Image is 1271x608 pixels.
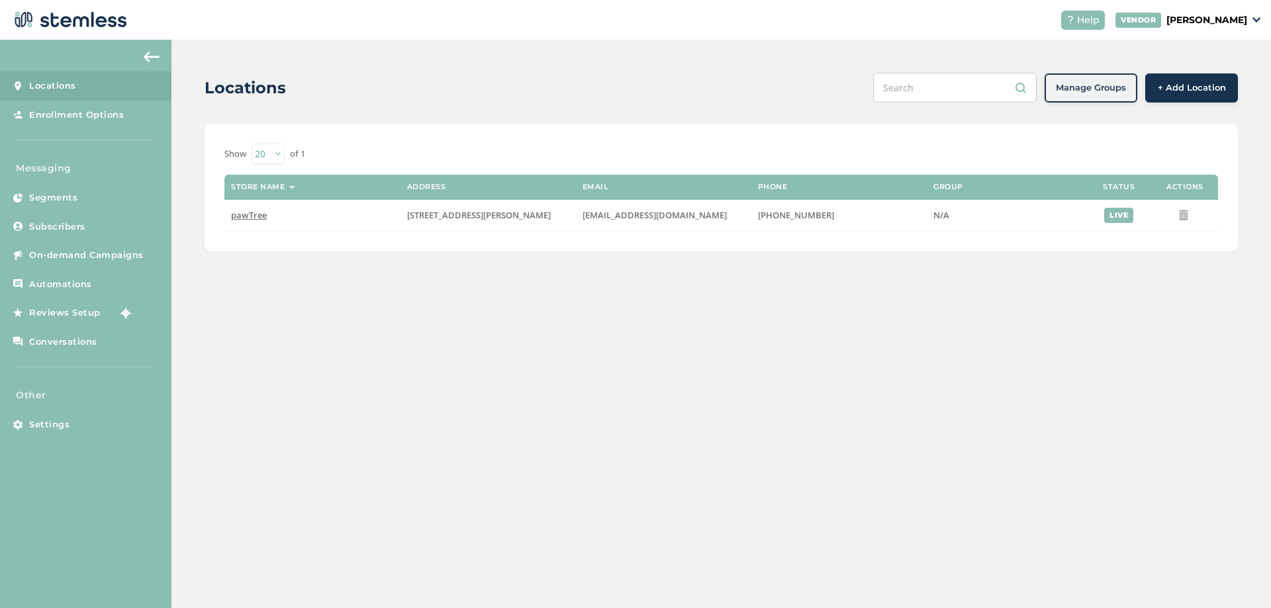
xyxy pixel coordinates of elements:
[29,191,77,204] span: Segments
[1077,13,1100,27] span: Help
[29,306,101,320] span: Reviews Setup
[231,183,285,191] label: Store name
[224,148,246,161] label: Show
[873,73,1037,103] input: Search
[29,109,124,122] span: Enrollment Options
[407,209,551,221] span: [STREET_ADDRESS][PERSON_NAME]
[289,186,295,189] img: icon-sort-1e1d7615.svg
[1104,208,1133,223] div: live
[11,7,127,33] img: logo-dark-0685b13c.svg
[407,183,446,191] label: Address
[1103,183,1135,191] label: Status
[933,183,963,191] label: Group
[1252,17,1260,22] img: icon_down-arrow-small-66adaf34.svg
[583,183,609,191] label: Email
[205,76,286,100] h2: Locations
[231,209,267,221] span: pawTree
[583,209,727,221] span: [EMAIL_ADDRESS][DOMAIN_NAME]
[1045,73,1137,103] button: Manage Groups
[29,79,76,93] span: Locations
[1152,175,1218,200] th: Actions
[29,335,97,349] span: Conversations
[1115,13,1161,28] div: VENDOR
[407,210,569,221] label: 940 South Kimball Avenue
[1145,73,1238,103] button: + Add Location
[583,210,745,221] label: Support@pawtree.com
[29,278,92,291] span: Automations
[933,210,1079,221] label: N/A
[111,300,137,326] img: glitter-stars-b7820f95.gif
[290,148,305,161] label: of 1
[1166,13,1247,27] p: [PERSON_NAME]
[29,220,85,234] span: Subscribers
[758,209,834,221] span: [PHONE_NUMBER]
[1056,81,1126,95] span: Manage Groups
[1158,81,1226,95] span: + Add Location
[29,249,144,262] span: On-demand Campaigns
[29,418,70,431] span: Settings
[144,52,160,62] img: icon-arrow-back-accent-c549486e.svg
[1066,16,1074,24] img: icon-help-white-03924b79.svg
[1205,544,1271,608] iframe: Chat Widget
[758,210,920,221] label: (855) 940-5234
[758,183,788,191] label: Phone
[231,210,393,221] label: pawTree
